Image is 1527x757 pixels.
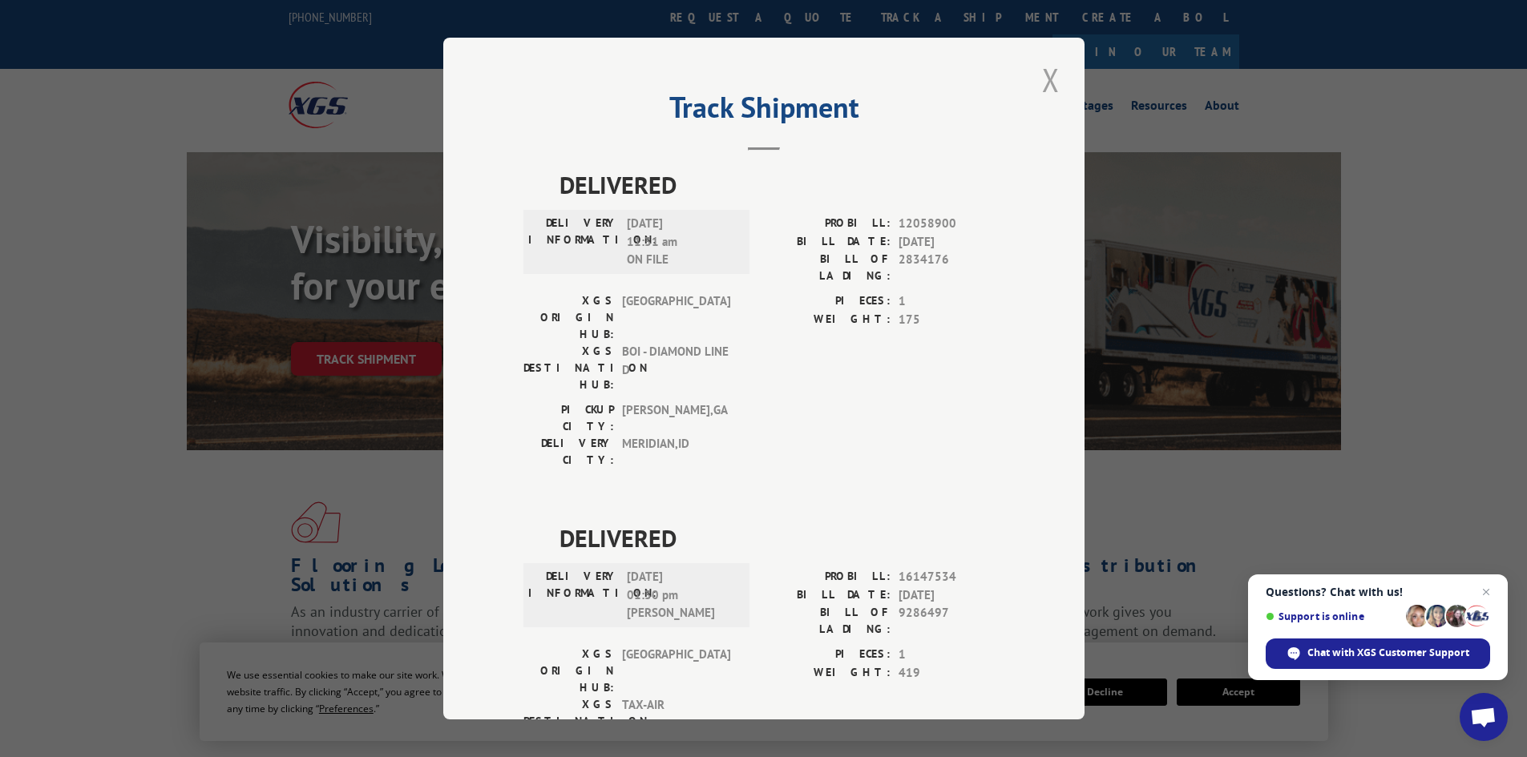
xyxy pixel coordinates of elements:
label: PIECES: [764,292,891,311]
span: DELIVERED [559,520,1004,556]
label: PIECES: [764,646,891,664]
label: XGS ORIGIN HUB: [523,292,614,343]
span: Support is online [1266,610,1400,622]
a: Open chat [1460,693,1508,741]
label: WEIGHT: [764,311,891,329]
span: TAX-AIR [622,696,730,747]
span: 2834176 [899,251,1004,284]
label: DELIVERY INFORMATION: [528,568,619,622]
span: Questions? Chat with us! [1266,586,1490,598]
label: PICKUP CITY: [523,401,614,435]
label: WEIGHT: [764,664,891,683]
label: PROBILL: [764,215,891,233]
span: 16147534 [899,568,1004,586]
span: [PERSON_NAME] , GA [622,401,730,435]
h2: Track Shipment [523,96,1004,127]
span: DELIVERED [559,167,1004,203]
label: BILL DATE: [764,233,891,252]
span: [GEOGRAPHIC_DATA] [622,292,730,343]
button: Close modal [1037,58,1064,102]
span: [DATE] 11:31 am ON FILE [627,215,735,269]
span: 1 [899,292,1004,311]
span: Chat with XGS Customer Support [1266,638,1490,669]
span: Chat with XGS Customer Support [1307,646,1469,660]
label: BILL DATE: [764,586,891,605]
span: 9286497 [899,604,1004,638]
label: XGS DESTINATION HUB: [523,696,614,747]
span: MERIDIAN , ID [622,435,730,469]
label: PROBILL: [764,568,891,586]
span: 12058900 [899,215,1004,233]
span: 419 [899,664,1004,683]
span: BOI - DIAMOND LINE D [622,343,730,393]
span: [GEOGRAPHIC_DATA] [622,646,730,696]
label: DELIVERY INFORMATION: [528,215,619,269]
span: 175 [899,311,1004,329]
label: BILL OF LADING: [764,251,891,284]
label: XGS DESTINATION HUB: [523,343,614,393]
span: 1 [899,646,1004,664]
label: XGS ORIGIN HUB: [523,646,614,696]
span: [DATE] [899,233,1004,252]
span: [DATE] 01:30 pm [PERSON_NAME] [627,568,735,622]
label: BILL OF LADING: [764,604,891,638]
span: [DATE] [899,586,1004,605]
label: DELIVERY CITY: [523,435,614,469]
